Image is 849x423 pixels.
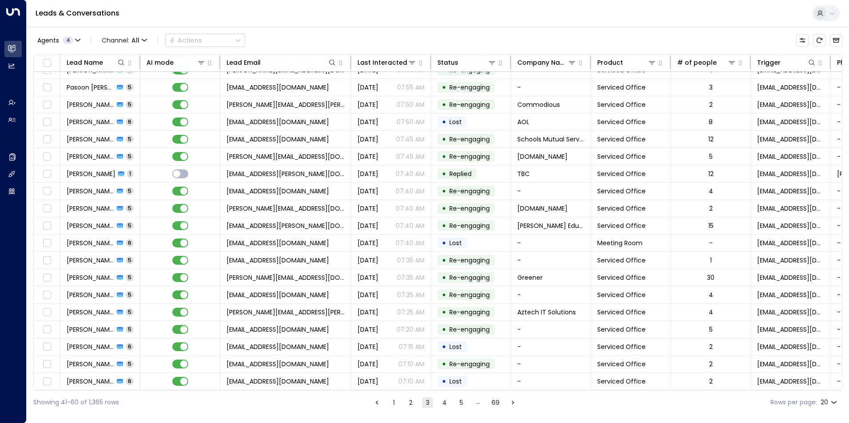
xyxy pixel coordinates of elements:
[37,37,59,43] span: Agents
[67,273,114,282] span: Rebecca Campbell
[389,397,399,408] button: Go to page 1
[357,57,417,68] div: Last Interacted
[67,204,114,213] span: Syed Khurram
[757,187,824,196] span: noreply@notifications.hubspot.com
[67,221,114,230] span: Tadeja Belovic
[597,187,646,196] span: Serviced Office
[41,376,52,387] span: Toggle select row
[126,274,134,281] span: 5
[517,308,576,317] span: Aztech IT Solutions
[597,57,656,68] div: Product
[442,287,446,302] div: •
[442,253,446,268] div: •
[41,359,52,370] span: Toggle select row
[41,341,52,352] span: Toggle select row
[517,117,529,126] span: AOL
[442,270,446,285] div: •
[98,34,151,47] button: Channel:All
[597,342,646,351] span: Serviced Office
[226,239,329,247] span: gideonjoesamuel@gmail.com
[511,373,591,390] td: -
[41,324,52,335] span: Toggle select row
[126,308,134,316] span: 5
[449,169,472,178] span: Replied
[126,153,134,160] span: 5
[442,97,446,112] div: •
[709,83,713,92] div: 3
[442,184,446,199] div: •
[357,135,378,144] span: Sep 04, 2025
[226,57,337,68] div: Lead Email
[597,290,646,299] span: Serviced Office
[449,360,490,368] span: Trigger
[517,273,543,282] span: Greener
[442,374,446,389] div: •
[511,286,591,303] td: -
[517,57,567,68] div: Company Name
[597,152,646,161] span: Serviced Office
[41,58,52,69] span: Toggle select all
[126,291,134,298] span: 5
[226,221,345,230] span: tadeja.belovic@faria.org
[437,57,496,68] div: Status
[397,83,424,92] p: 07:55 AM
[357,204,378,213] span: Sep 04, 2025
[147,57,174,68] div: AI mode
[757,117,824,126] span: noreply@notifications.hubspot.com
[442,114,446,129] div: •
[67,57,103,68] div: Lead Name
[226,135,329,144] span: leigh@schoolsmutualservices.co.uk
[396,187,424,196] p: 07:40 AM
[67,100,114,109] span: Chris Turnbull
[226,290,329,299] span: leeben1966@outlook.com
[449,239,462,247] span: Lost
[757,152,824,161] span: noreply@notifications.hubspot.com
[511,338,591,355] td: -
[396,239,424,247] p: 07:40 AM
[449,342,462,351] span: Lost
[449,135,490,144] span: Trigger
[517,135,584,144] span: Schools Mutual Services
[449,221,490,230] span: Trigger
[165,34,245,47] div: Button group with a nested menu
[813,34,825,47] span: Refresh
[473,397,484,408] div: …
[456,397,467,408] button: Go to page 5
[708,169,714,178] div: 12
[511,321,591,338] td: -
[67,308,114,317] span: Sean Houghton
[490,397,501,408] button: Go to page 69
[357,342,378,351] span: Sep 04, 2025
[442,166,446,181] div: •
[63,37,73,44] span: 4
[709,342,713,351] div: 2
[597,57,623,68] div: Product
[41,168,52,180] span: Toggle select row
[226,152,345,161] span: gary@garychapple.co.uk
[597,360,646,368] span: Serviced Office
[397,308,424,317] p: 07:25 AM
[449,117,462,126] span: Lost
[449,308,490,317] span: Trigger
[226,169,345,178] span: shell.wright@hotmail.co.uk
[677,57,736,68] div: # of people
[67,135,114,144] span: Leigh Rackham
[397,273,424,282] p: 07:35 AM
[226,273,345,282] span: rebecca@greener.nl
[597,117,646,126] span: Serviced Office
[757,360,824,368] span: noreply@notifications.hubspot.com
[357,57,407,68] div: Last Interacted
[511,183,591,200] td: -
[126,343,134,350] span: 6
[517,152,567,161] span: garychapple.co.uk
[709,360,713,368] div: 2
[67,290,114,299] span: Lee Benson
[405,397,416,408] button: Go to page 2
[126,101,134,108] span: 5
[757,308,824,317] span: noreply@notifications.hubspot.com
[371,397,519,408] nav: pagination navigation
[597,308,646,317] span: Serviced Office
[67,83,114,92] span: Pasoon Sadozai
[708,221,714,230] div: 15
[126,360,134,368] span: 5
